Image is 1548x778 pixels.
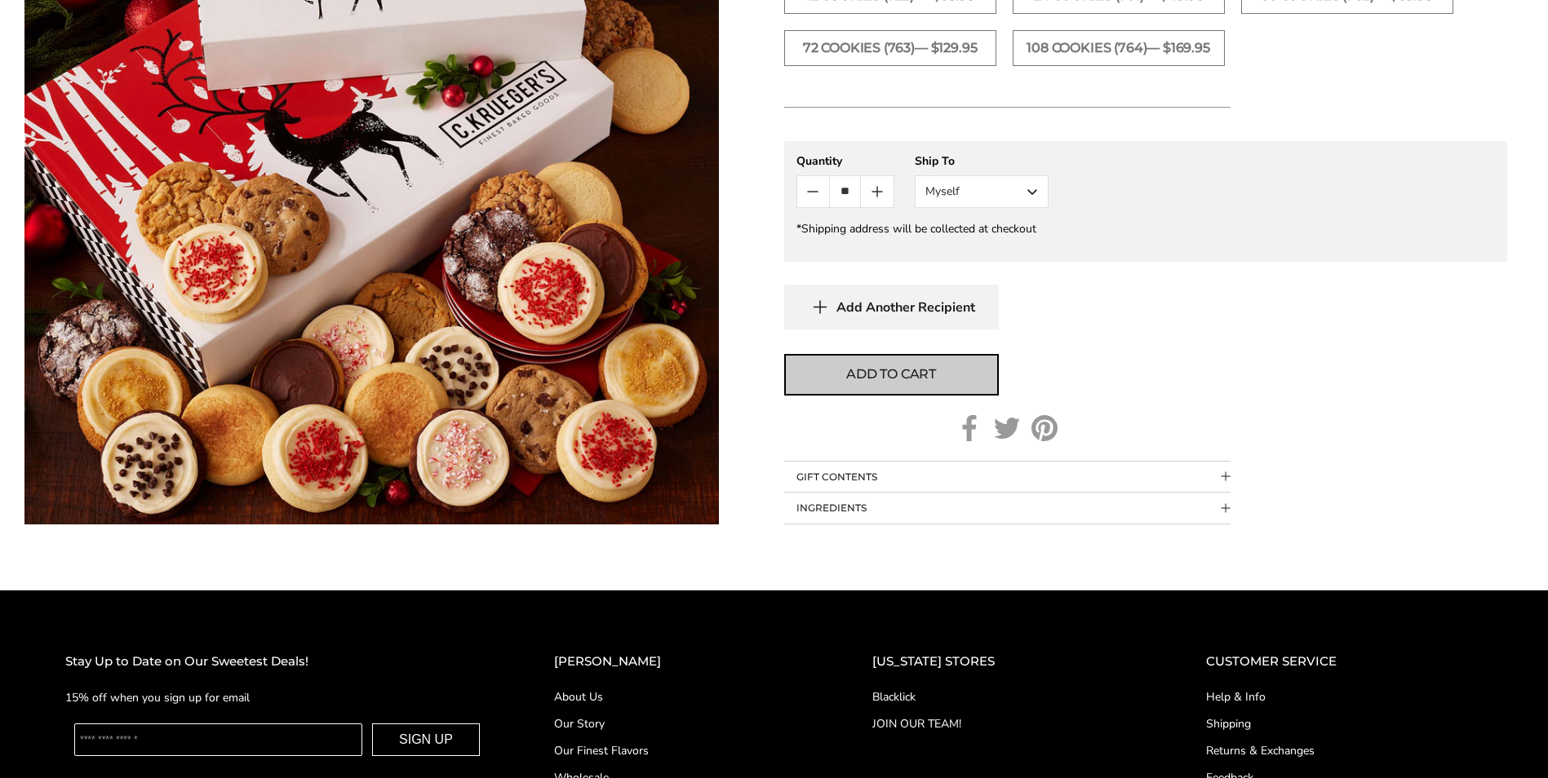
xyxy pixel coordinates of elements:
[829,176,861,207] input: Quantity
[372,723,480,756] button: SIGN UP
[1206,742,1483,759] a: Returns & Exchanges
[1013,30,1225,66] label: 108 Cookies (764)— $169.95
[861,176,893,207] button: Count plus
[1206,652,1483,672] h2: CUSTOMER SERVICE
[797,176,829,207] button: Count minus
[554,652,807,672] h2: [PERSON_NAME]
[554,688,807,705] a: About Us
[1031,415,1058,441] a: Pinterest
[554,715,807,732] a: Our Story
[784,493,1231,524] button: Collapsible block button
[956,415,982,441] a: Facebook
[846,365,936,384] span: Add to cart
[65,688,489,707] p: 15% off when you sign up for email
[784,30,996,66] label: 72 Cookies (763)— $129.95
[872,652,1141,672] h2: [US_STATE] STORES
[1206,688,1483,705] a: Help & Info
[796,153,894,169] div: Quantity
[784,354,999,396] button: Add to cart
[554,742,807,759] a: Our Finest Flavors
[796,221,1495,236] div: *Shipping address will be collected at checkout
[915,153,1049,169] div: Ship To
[872,688,1141,705] a: Blacklick
[784,462,1231,493] button: Collapsible block button
[994,415,1020,441] a: Twitter
[784,285,999,329] button: Add Another Recipient
[915,175,1049,208] button: Myself
[1206,715,1483,732] a: Shipping
[872,715,1141,732] a: JOIN OUR TEAM!
[784,141,1507,262] gfm-form: New recipient
[74,723,362,756] input: Enter your email
[836,299,975,316] span: Add Another Recipient
[65,652,489,672] h2: Stay Up to Date on Our Sweetest Deals!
